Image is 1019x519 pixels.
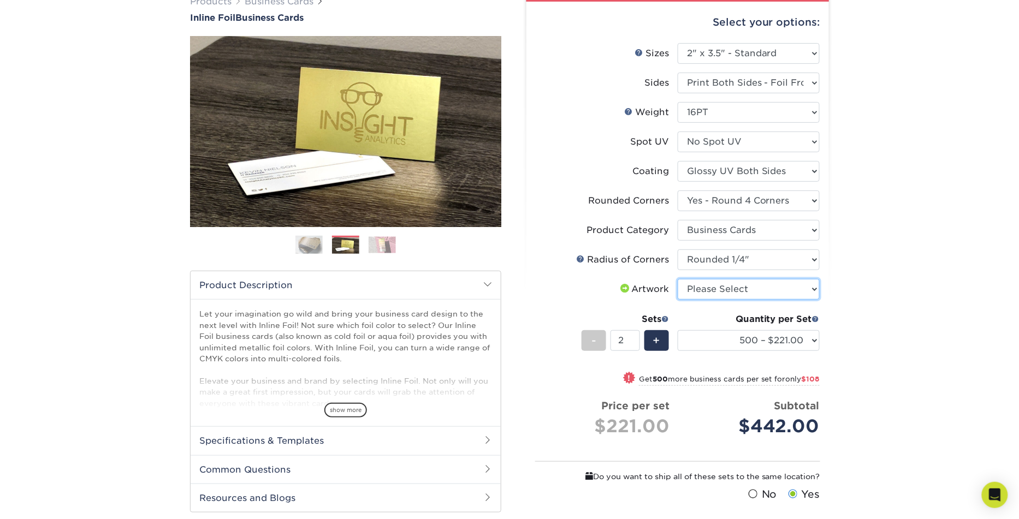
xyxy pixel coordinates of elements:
[295,231,323,259] img: Business Cards 01
[632,165,669,178] div: Coating
[630,135,669,148] div: Spot UV
[576,253,669,266] div: Radius of Corners
[618,283,669,296] div: Artwork
[369,236,396,253] img: Business Cards 03
[774,399,820,411] strong: Subtotal
[644,76,669,90] div: Sides
[535,470,820,482] div: Do you want to ship all of these sets to the same location?
[190,13,501,23] h1: Business Cards
[628,373,631,384] span: !
[332,237,359,254] img: Business Cards 02
[191,455,501,484] h2: Common Questions
[190,36,501,227] img: Inline Foil 02
[653,375,668,383] strong: 500
[582,313,669,326] div: Sets
[191,271,501,299] h2: Product Description
[324,403,367,417] span: show more
[746,487,777,502] label: No
[786,487,820,502] label: Yes
[191,484,501,512] h2: Resources and Blogs
[624,106,669,119] div: Weight
[686,413,820,439] div: $442.00
[588,194,669,207] div: Rounded Corners
[591,332,596,349] span: -
[601,399,670,411] strong: Price per set
[678,313,820,326] div: Quantity per Set
[802,375,820,383] span: $108
[544,413,670,439] div: $221.00
[190,13,501,23] a: Inline FoilBusiness Cards
[191,426,501,455] h2: Specifications & Templates
[786,375,820,383] span: only
[586,224,669,237] div: Product Category
[535,2,820,43] div: Select your options:
[639,375,820,386] small: Get more business cards per set for
[635,47,669,60] div: Sizes
[190,13,235,23] span: Inline Foil
[982,482,1008,508] div: Open Intercom Messenger
[653,332,660,349] span: +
